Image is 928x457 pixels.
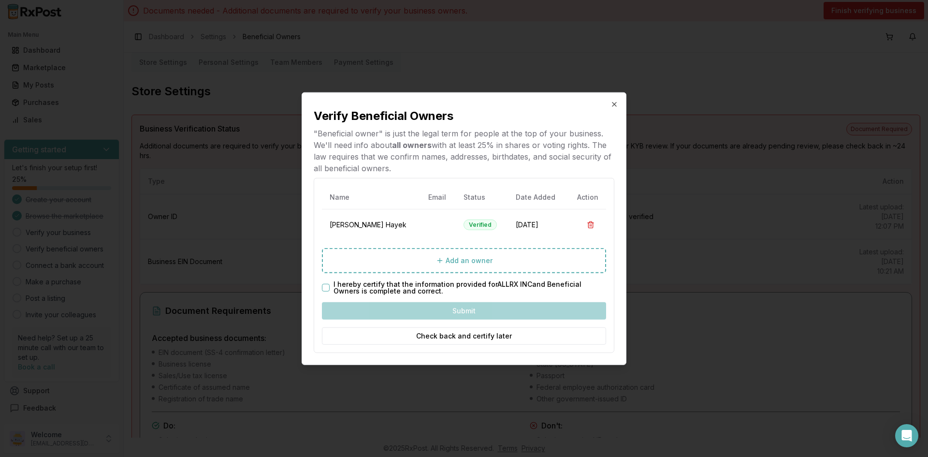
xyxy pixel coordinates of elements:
th: Status [456,186,508,209]
p: "Beneficial owner" is just the legal term for people at the top of your business. We'll need info... [314,127,614,174]
td: [PERSON_NAME] Hayek [322,209,420,240]
span: Add an owner [446,256,493,265]
th: Action [567,186,606,209]
h2: Verify Beneficial Owners [314,108,614,123]
label: I hereby certify that the information provided for ALLRX INC and Beneficial Owners is complete an... [333,281,606,295]
button: Check back and certify later [322,327,606,345]
th: Email [420,186,456,209]
th: Name [322,186,420,209]
th: Date Added [508,186,567,209]
div: Verified [464,220,497,230]
button: Delete owner [583,217,598,233]
b: all owners [392,140,432,149]
td: [DATE] [508,209,567,240]
button: Add an owner [322,248,606,273]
